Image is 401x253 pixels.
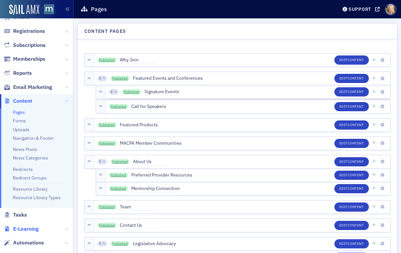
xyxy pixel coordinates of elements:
[348,122,364,127] span: Content
[111,159,130,164] a: Published
[109,104,128,109] a: Published
[133,75,203,82] span: Featured Events and Conferences
[13,195,61,200] a: Resource Library Types
[133,158,170,165] span: About Us
[13,97,32,105] span: Content
[4,42,46,49] a: Subscriptions
[4,211,27,219] a: Tasks
[13,186,48,192] a: Resource Library
[348,57,364,62] span: Content
[97,141,116,146] a: Published
[120,203,157,211] span: Team
[348,141,364,145] span: Content
[13,28,45,35] span: Registrations
[13,146,37,152] a: News Posts
[4,70,32,77] a: Reports
[97,57,116,63] a: Published
[334,171,369,180] button: EditContent
[39,4,54,15] a: View Homepage
[334,184,369,193] button: EditContent
[13,84,52,91] span: Email Marketing
[13,127,30,133] a: Uploads
[13,135,54,141] a: Navigation & Footer
[44,4,54,14] img: SailAMX
[13,109,25,115] a: Pages
[348,76,364,80] span: Content
[13,70,32,77] span: Reports
[13,166,33,172] a: Redirects
[4,97,32,105] a: Content
[348,223,364,227] span: Content
[4,239,44,246] a: Automations
[111,90,113,94] span: 4
[99,159,101,164] span: 2
[334,202,369,212] button: EditContent
[9,5,39,15] img: SailAMX
[4,225,39,233] a: E-Learning
[334,157,369,166] button: EditContent
[13,225,39,233] span: E-Learning
[111,76,130,81] a: Published
[109,173,128,178] a: Published
[120,140,181,147] span: MACPA Member Communities
[334,87,369,96] button: EditContent
[13,42,46,49] span: Subscriptions
[334,221,369,230] button: EditContent
[385,4,396,15] span: Profile
[334,239,369,248] button: EditContent
[13,55,45,63] span: Memberships
[334,139,369,148] button: EditContent
[120,56,157,64] span: Why Join
[13,118,26,124] a: Forms
[131,103,168,110] span: Call for Speakers
[111,241,130,246] a: Published
[122,89,141,95] a: Published
[348,159,364,164] span: Content
[99,241,101,246] span: 2
[348,89,364,94] span: Content
[4,55,45,63] a: Memberships
[97,122,116,128] a: Published
[120,222,157,229] span: Contact Us
[334,74,369,83] button: EditContent
[348,204,364,209] span: Content
[13,175,47,181] a: Redirect Groups
[348,241,364,246] span: Content
[84,28,126,35] h4: Content Pages
[133,240,176,247] span: Legislative Advocacy
[109,186,128,191] a: Published
[13,239,44,246] span: Automations
[97,204,116,210] a: Published
[334,102,369,111] button: EditContent
[131,172,192,179] span: Preferred Provider Resources
[348,6,371,12] div: Support
[334,55,369,65] button: EditContent
[334,120,369,130] button: EditContent
[131,185,180,192] span: Mentorship Connection
[91,5,107,13] h1: Pages
[144,88,181,95] span: Signature Events
[97,223,116,228] a: Published
[348,186,364,191] span: Content
[4,28,45,35] a: Registrations
[13,211,27,219] span: Tasks
[99,76,101,81] span: 2
[348,173,364,177] span: Content
[348,104,364,109] span: Content
[13,155,48,161] a: News Categories
[4,84,52,91] a: Email Marketing
[120,121,158,129] span: Featured Products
